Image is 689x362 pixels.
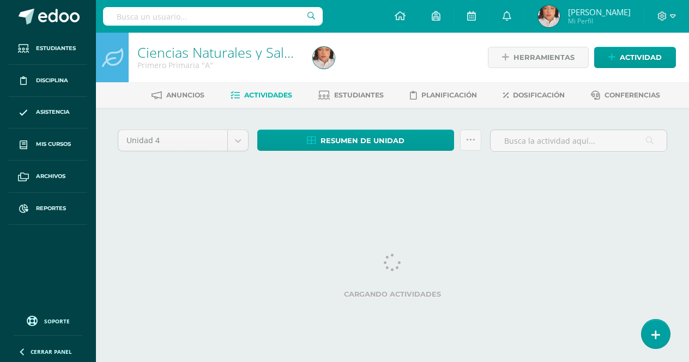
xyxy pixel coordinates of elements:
h1: Ciencias Naturales y Salud [137,45,300,60]
a: Estudiantes [9,33,87,65]
span: [PERSON_NAME] [568,7,631,17]
span: Asistencia [36,108,70,116]
a: Estudiantes [318,87,384,104]
span: Unidad 4 [126,130,219,151]
a: Resumen de unidad [257,130,454,151]
a: Reportes [9,193,87,225]
span: Anuncios [166,91,204,99]
span: Archivos [36,172,65,181]
span: Actividad [620,47,662,68]
span: Estudiantes [334,91,384,99]
span: Actividades [244,91,292,99]
a: Actividad [594,47,676,68]
span: Planificación [421,91,477,99]
a: Asistencia [9,97,87,129]
label: Cargando actividades [118,290,667,298]
a: Soporte [13,313,83,328]
input: Busca un usuario... [103,7,323,26]
span: Mi Perfil [568,16,631,26]
a: Actividades [231,87,292,104]
a: Mis cursos [9,128,87,161]
a: Ciencias Naturales y Salud [137,43,300,62]
a: Anuncios [152,87,204,104]
span: Resumen de unidad [321,131,404,151]
a: Unidad 4 [118,130,248,151]
span: Reportes [36,204,66,213]
a: Archivos [9,161,87,193]
span: Soporte [44,317,70,325]
div: Primero Primaria 'A' [137,60,300,70]
a: Herramientas [488,47,589,68]
a: Dosificación [503,87,565,104]
a: Conferencias [591,87,660,104]
span: Herramientas [513,47,575,68]
span: Dosificación [513,91,565,99]
img: cb9b46a7d0ec1fd89619bc2c7c27efb6.png [313,47,335,69]
span: Mis cursos [36,140,71,149]
span: Estudiantes [36,44,76,53]
img: cb9b46a7d0ec1fd89619bc2c7c27efb6.png [538,5,560,27]
a: Disciplina [9,65,87,97]
a: Planificación [410,87,477,104]
input: Busca la actividad aquí... [491,130,667,151]
span: Cerrar panel [31,348,72,355]
span: Disciplina [36,76,68,85]
span: Conferencias [605,91,660,99]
